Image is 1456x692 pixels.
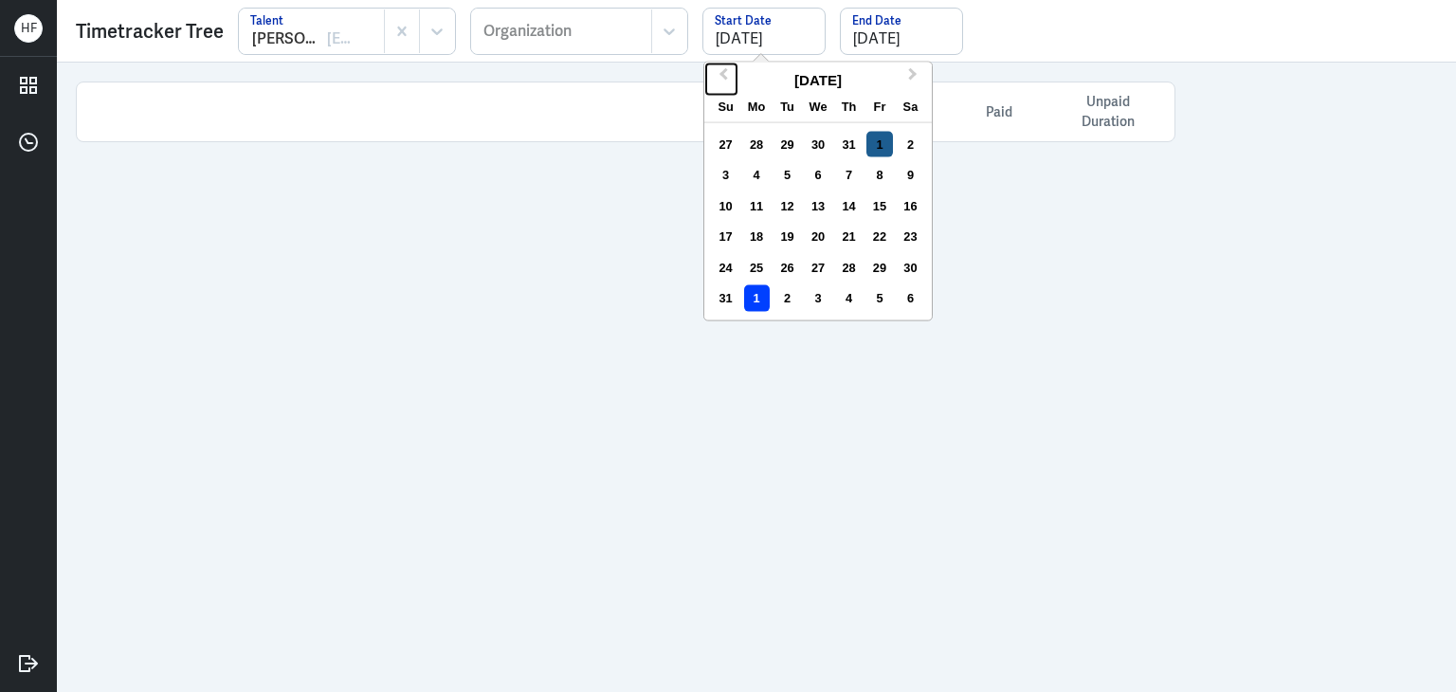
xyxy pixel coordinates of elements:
div: Choose Monday, September 1st, 2025 [744,285,770,311]
div: Choose Friday, September 5th, 2025 [866,285,892,311]
div: Choose Thursday, August 21st, 2025 [836,224,862,249]
div: Choose Thursday, August 14th, 2025 [836,192,862,218]
div: Choose Friday, August 15th, 2025 [866,192,892,218]
div: Choose Wednesday, August 27th, 2025 [805,254,830,280]
div: [DATE] [704,69,932,91]
div: month 2025-08 [710,129,925,314]
div: Mo [744,94,770,119]
div: H F [14,14,43,43]
div: Choose Wednesday, August 13th, 2025 [805,192,830,218]
div: Choose Sunday, August 17th, 2025 [713,224,738,249]
div: Choose Friday, August 22nd, 2025 [866,224,892,249]
div: Choose Friday, August 29th, 2025 [866,254,892,280]
div: Tu [774,94,800,119]
div: Choose Saturday, August 2nd, 2025 [898,132,923,157]
button: Next Month [900,64,930,94]
div: Choose Saturday, August 9th, 2025 [898,162,923,188]
div: Choose Wednesday, September 3rd, 2025 [805,285,830,311]
div: Choose Sunday, July 27th, 2025 [713,132,738,157]
div: Choose Thursday, August 7th, 2025 [836,162,862,188]
div: Choose Tuesday, August 12th, 2025 [774,192,800,218]
div: Choose Monday, July 28th, 2025 [744,132,770,157]
div: Choose Wednesday, August 20th, 2025 [805,224,830,249]
div: Fr [866,94,892,119]
div: Timetracker Tree [76,17,224,46]
input: Start Date [703,9,825,54]
button: Previous Month [706,64,737,94]
div: Choose Sunday, August 31st, 2025 [713,285,738,311]
div: Choose Tuesday, August 26th, 2025 [774,254,800,280]
div: Choose Saturday, August 30th, 2025 [898,254,923,280]
div: Choose Thursday, September 4th, 2025 [836,285,862,311]
div: Choose Monday, August 25th, 2025 [744,254,770,280]
input: End Date [841,9,962,54]
div: Choose Monday, August 11th, 2025 [744,192,770,218]
div: Choose Friday, August 1st, 2025 [866,132,892,157]
div: Choose Tuesday, August 5th, 2025 [774,162,800,188]
div: Choose Tuesday, August 19th, 2025 [774,224,800,249]
div: Choose Monday, August 18th, 2025 [744,224,770,249]
div: Choose Saturday, August 23rd, 2025 [898,224,923,249]
div: Choose Saturday, August 16th, 2025 [898,192,923,218]
div: Su [713,94,738,119]
div: Th [836,94,862,119]
div: Choose Wednesday, July 30th, 2025 [805,132,830,157]
div: Paid [937,102,1061,122]
div: Choose Thursday, August 28th, 2025 [836,254,862,280]
div: Choose Friday, August 8th, 2025 [866,162,892,188]
div: Choose Thursday, July 31st, 2025 [836,132,862,157]
div: Choose Tuesday, September 2nd, 2025 [774,285,800,311]
div: Choose Saturday, September 6th, 2025 [898,285,923,311]
div: Choose Sunday, August 10th, 2025 [713,192,738,218]
div: Choose Sunday, August 3rd, 2025 [713,162,738,188]
div: Choose Monday, August 4th, 2025 [744,162,770,188]
span: Unpaid Duration [1061,92,1156,132]
div: Choose Tuesday, July 29th, 2025 [774,132,800,157]
div: Choose Wednesday, August 6th, 2025 [805,162,830,188]
div: Choose Sunday, August 24th, 2025 [713,254,738,280]
div: Sa [898,94,923,119]
div: We [805,94,830,119]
